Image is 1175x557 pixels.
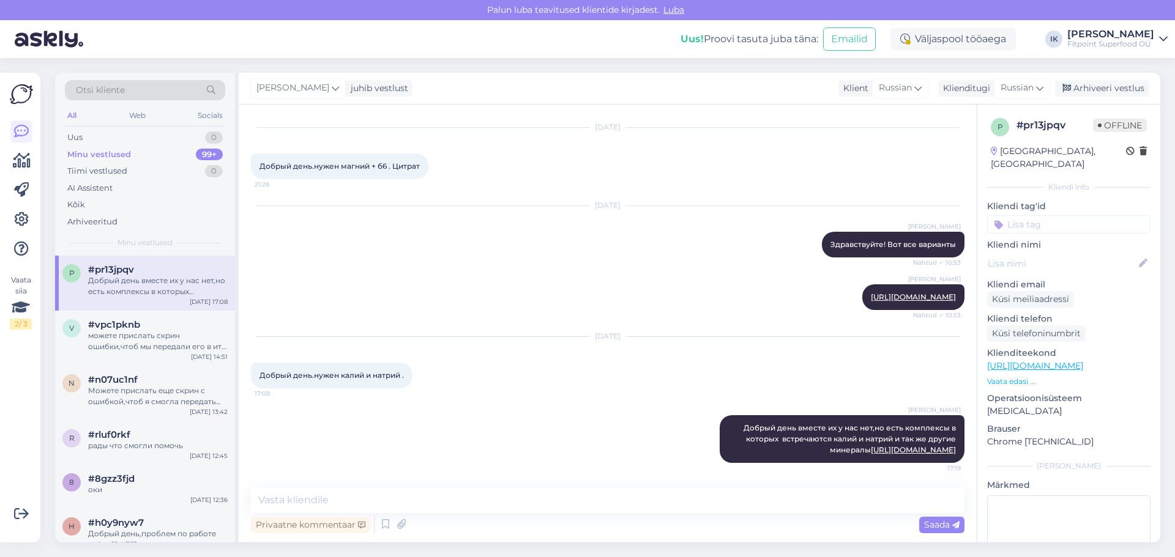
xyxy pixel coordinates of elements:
[251,200,964,211] div: [DATE]
[987,200,1151,213] p: Kliendi tag'id
[913,258,961,267] span: Nähtud ✓ 10:53
[69,522,75,531] span: h
[65,108,79,124] div: All
[88,517,144,528] span: #h0y9nyw7
[987,392,1151,405] p: Operatsioonisüsteem
[67,131,83,144] div: Uus
[938,82,990,95] div: Klienditugi
[744,423,958,454] span: Добрый день вместе их у нас нет,но есть комплексы в которых встречаются калий и натрий и так же д...
[998,122,1003,131] span: p
[69,268,75,278] span: p
[67,149,131,161] div: Minu vestlused
[987,291,1074,308] div: Küsi meiliaadressi
[681,32,818,46] div: Proovi tasuta juba täna:
[88,385,228,407] div: Можете прислать еще скрин с ошибкой,чтоб я смогла передать его ит отделу
[890,28,1016,50] div: Väljaspool tööaega
[908,275,961,284] span: [PERSON_NAME]
[256,81,329,95] span: [PERSON_NAME]
[88,264,134,275] span: #pr13jpqv
[88,374,138,385] span: #n07uc1nf
[259,161,420,171] span: Добрый день.нужен магний + б6 . Цитрат
[838,82,868,95] div: Klient
[196,149,223,161] div: 99+
[1067,39,1154,49] div: Fitpoint Superfood OÜ
[88,440,228,451] div: рады что смогли помочь
[830,240,956,249] span: Здравствуйте! Вот все варианты
[346,82,408,95] div: juhib vestlust
[10,83,33,106] img: Askly Logo
[908,222,961,231] span: [PERSON_NAME]
[987,360,1083,371] a: [URL][DOMAIN_NAME]
[871,292,956,301] a: [URL][DOMAIN_NAME]
[823,28,876,51] button: Emailid
[987,376,1151,387] p: Vaata edasi ...
[1055,80,1149,97] div: Arhiveeri vestlus
[991,145,1126,171] div: [GEOGRAPHIC_DATA], [GEOGRAPHIC_DATA]
[88,429,130,440] span: #rluf0rkf
[908,405,961,415] span: [PERSON_NAME]
[1093,119,1147,132] span: Offline
[681,33,704,45] b: Uus!
[987,460,1151,471] div: [PERSON_NAME]
[987,479,1151,492] p: Märkmed
[190,297,228,306] div: [DATE] 17:08
[67,182,113,194] div: AI Assistent
[987,347,1151,360] p: Klienditeekond
[88,484,228,495] div: оки
[1067,29,1168,49] a: [PERSON_NAME]Fitpoint Superfood OÜ
[190,495,228,504] div: [DATE] 12:36
[251,122,964,133] div: [DATE]
[871,445,956,454] a: [URL][DOMAIN_NAME]
[88,275,228,297] div: Добрый день вместе их у нас нет,но есть комплексы в которых встречаются калий и натрий и так же д...
[117,237,173,248] span: Minu vestlused
[913,311,961,320] span: Nähtud ✓ 10:53
[67,216,117,228] div: Arhiveeritud
[88,330,228,352] div: можете прислать скрин ошибки,чтоб мы передали его в ит отдел
[10,319,32,330] div: 2 / 3
[67,165,127,177] div: Tiimi vestlused
[255,389,300,398] span: 17:08
[987,215,1151,234] input: Lisa tag
[1016,118,1093,133] div: # pr13jpqv
[190,407,228,416] div: [DATE] 13:42
[88,319,140,330] span: #vpc1pknb
[1045,31,1062,48] div: IK
[259,371,404,380] span: Добрый день.нужен калий и натрий .
[660,4,688,15] span: Luba
[1067,29,1154,39] div: [PERSON_NAME]
[987,312,1151,325] p: Kliendi telefon
[205,131,223,144] div: 0
[190,451,228,460] div: [DATE] 12:45
[1001,81,1034,95] span: Russian
[987,238,1151,251] p: Kliendi nimi
[127,108,148,124] div: Web
[924,519,960,530] span: Saada
[987,405,1151,418] p: [MEDICAL_DATA]
[987,325,1086,342] div: Küsi telefoninumbrit
[915,463,961,473] span: 17:19
[69,433,75,443] span: r
[69,378,75,388] span: n
[987,422,1151,435] p: Brauser
[67,199,85,211] div: Kõik
[987,278,1151,291] p: Kliendi email
[251,517,370,533] div: Privaatne kommentaar
[195,108,225,124] div: Socials
[205,165,223,177] div: 0
[69,478,74,487] span: 8
[251,331,964,342] div: [DATE]
[76,84,125,97] span: Otsi kliente
[191,352,228,361] div: [DATE] 14:51
[69,323,74,333] span: v
[10,275,32,330] div: Vaata siia
[88,528,228,550] div: Добрый день,проблем по работе сайта [DATE] не поступало,попробуйте зайти с другого устройства или...
[987,182,1151,193] div: Kliendi info
[88,473,135,484] span: #8gzz3fjd
[879,81,912,95] span: Russian
[255,180,300,189] span: 21:28
[988,257,1136,270] input: Lisa nimi
[987,435,1151,448] p: Chrome [TECHNICAL_ID]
